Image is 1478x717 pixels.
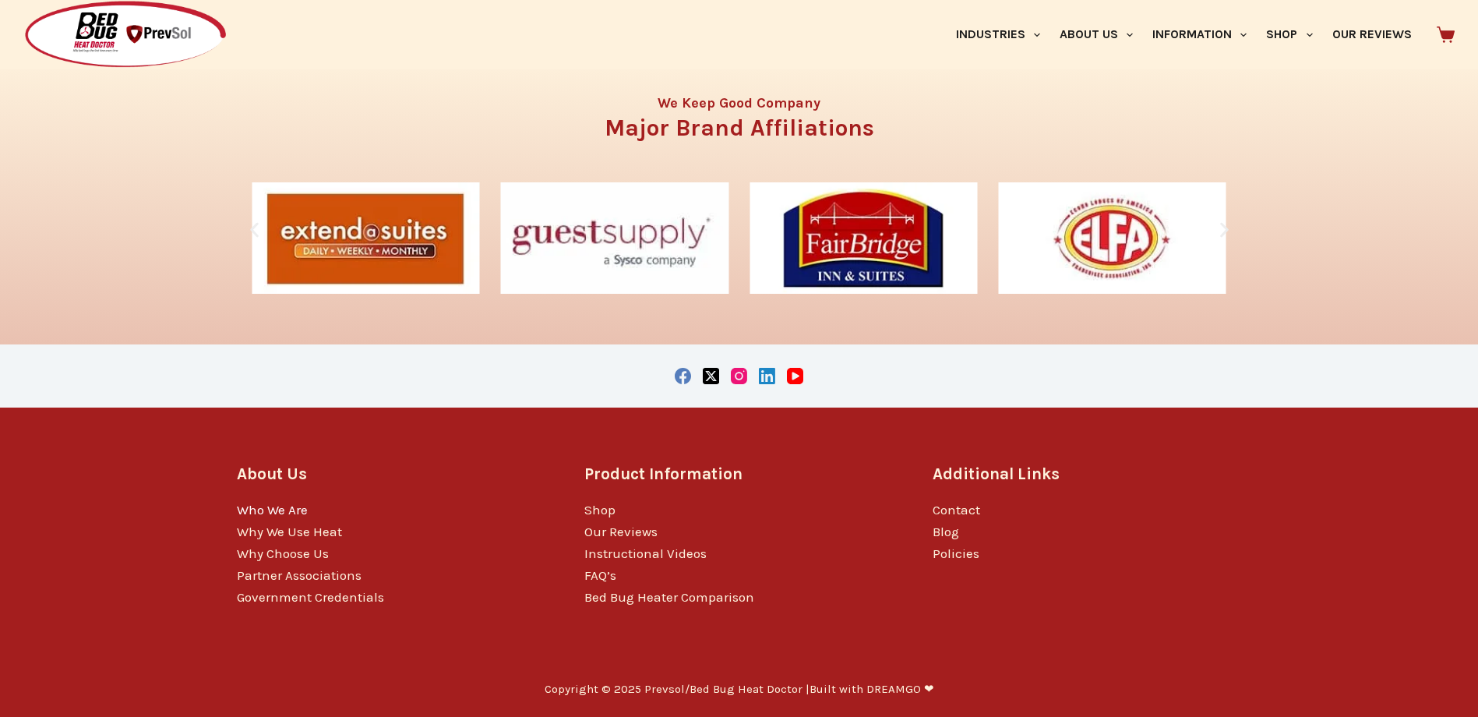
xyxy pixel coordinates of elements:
div: Previous slide [245,220,264,239]
a: Our Reviews [584,524,658,539]
a: Instagram [731,368,747,384]
button: Open LiveChat chat widget [12,6,59,53]
a: Facebook [675,368,691,384]
div: 6 / 10 [990,175,1233,308]
a: Who We Are [237,502,308,517]
a: Built with DREAMGO ❤ [810,682,934,696]
div: 5 / 10 [742,175,985,308]
div: 4 / 10 [493,175,736,308]
div: Next slide [1215,220,1234,239]
h3: Major Brand Affiliations [252,116,1226,140]
p: Copyright © 2025 Prevsol/Bed Bug Heat Doctor | [545,682,934,698]
a: X (Twitter) [703,368,719,384]
a: Why Choose Us [237,546,329,561]
a: Shop [584,502,616,517]
h3: About Us [237,462,546,486]
a: Why We Use Heat [237,524,342,539]
a: Government Credentials [237,589,384,605]
a: Contact [933,502,980,517]
a: Blog [933,524,959,539]
div: 3 / 10 [245,175,488,308]
a: Instructional Videos [584,546,707,561]
h4: We Keep Good Company [252,96,1226,110]
a: Partner Associations [237,567,362,583]
h3: Additional Links [933,462,1242,486]
a: Policies [933,546,979,561]
a: YouTube [787,368,803,384]
h3: Product Information [584,462,894,486]
a: FAQ’s [584,567,616,583]
a: Bed Bug Heater Comparison [584,589,754,605]
a: LinkedIn [759,368,775,384]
